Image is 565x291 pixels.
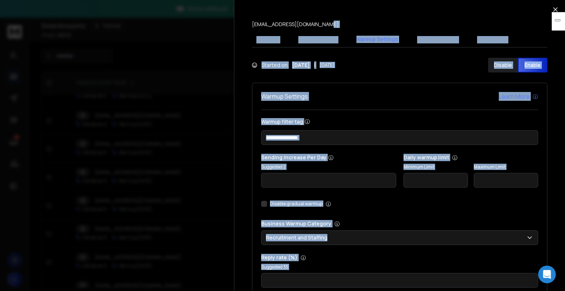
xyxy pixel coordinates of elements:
button: Overview [252,32,284,48]
button: Enable [518,58,548,72]
span: | [314,61,315,69]
p: Daily warmup limit [404,154,539,161]
label: Maximum Limit [474,164,538,170]
span: [DATE] [320,62,334,68]
h1: Warmup Settings [261,92,308,101]
p: Recruitment and Staffing [266,234,330,241]
p: Business Warmup Category [261,220,538,227]
label: Disable gradual warmup [270,201,323,207]
div: Started on [252,61,334,69]
button: Campaign Stats [294,32,342,48]
button: Disable [488,58,518,72]
p: [EMAIL_ADDRESS][DOMAIN_NAME] [252,21,339,28]
button: Warmup Settings [352,31,402,48]
div: Open Intercom Messenger [538,266,556,283]
strong: [DATE] [292,61,310,69]
p: Suggested 35 [261,264,538,270]
a: Learn More [499,92,538,101]
button: Mailbox Settings [413,32,462,48]
label: Warmup filter tag [261,119,538,124]
label: Minimum Limit [404,164,468,170]
button: DisableEnable [488,58,547,72]
p: Sending Increase Per Day [261,154,396,161]
p: Reply rate (%) [261,254,538,261]
button: IMAP/ SMTP [473,32,512,48]
p: Suggested 2 [261,164,396,170]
